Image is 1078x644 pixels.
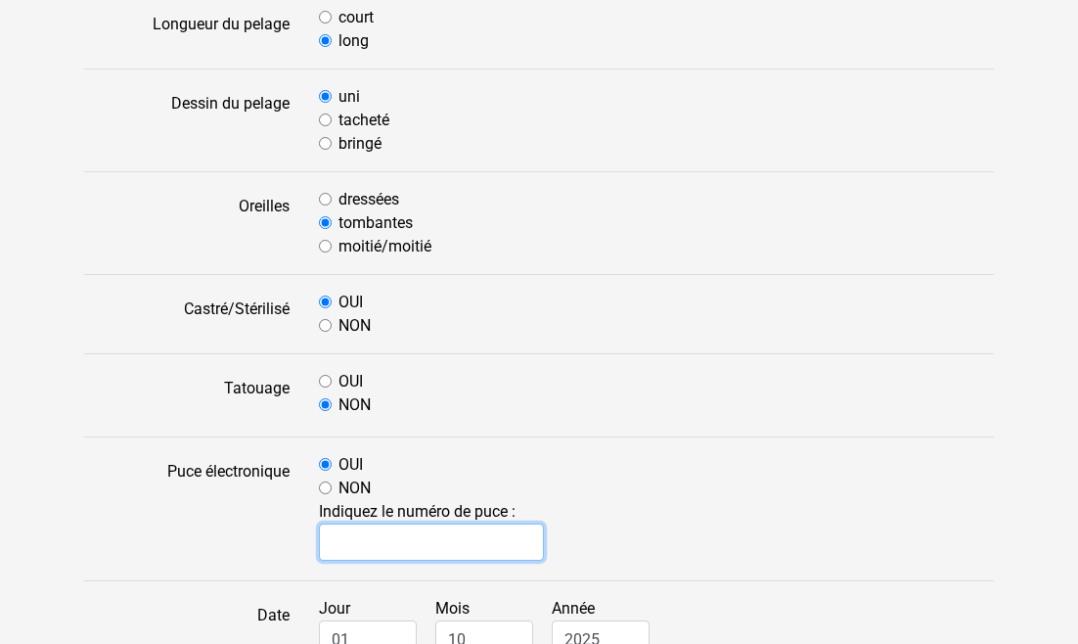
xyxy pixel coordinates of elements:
label: Longueur du pelage [69,6,304,53]
label: OUI [338,370,363,393]
label: Oreilles [69,188,304,258]
input: NON [319,482,332,494]
label: tombantes [338,211,413,235]
input: NON [319,319,332,332]
label: Dessin du pelage [69,85,304,156]
input: OUI [319,375,332,388]
input: NON [319,398,332,411]
label: OUI [338,453,363,477]
input: bringé [319,137,332,150]
label: moitié/moitié [338,235,431,258]
label: NON [338,314,371,338]
label: long [338,29,369,53]
label: tacheté [338,109,389,132]
input: OUI [319,458,332,471]
label: uni [338,85,360,109]
input: moitié/moitié [319,240,332,253]
input: OUI [319,296,332,308]
label: NON [338,477,371,500]
label: NON [338,393,371,417]
input: tacheté [319,114,332,126]
input: court [319,11,332,23]
input: long [319,34,332,47]
label: OUI [338,291,363,314]
label: bringé [338,132,382,156]
span: Indiquez le numéro de puce : [319,502,994,561]
label: Castré/Stérilisé [69,291,304,338]
input: tombantes [319,216,332,229]
input: uni [319,90,332,103]
label: court [338,6,374,29]
input: dressées [319,193,332,206]
label: Puce électronique [69,453,304,565]
label: dressées [338,188,399,211]
label: Tatouage [69,370,304,421]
